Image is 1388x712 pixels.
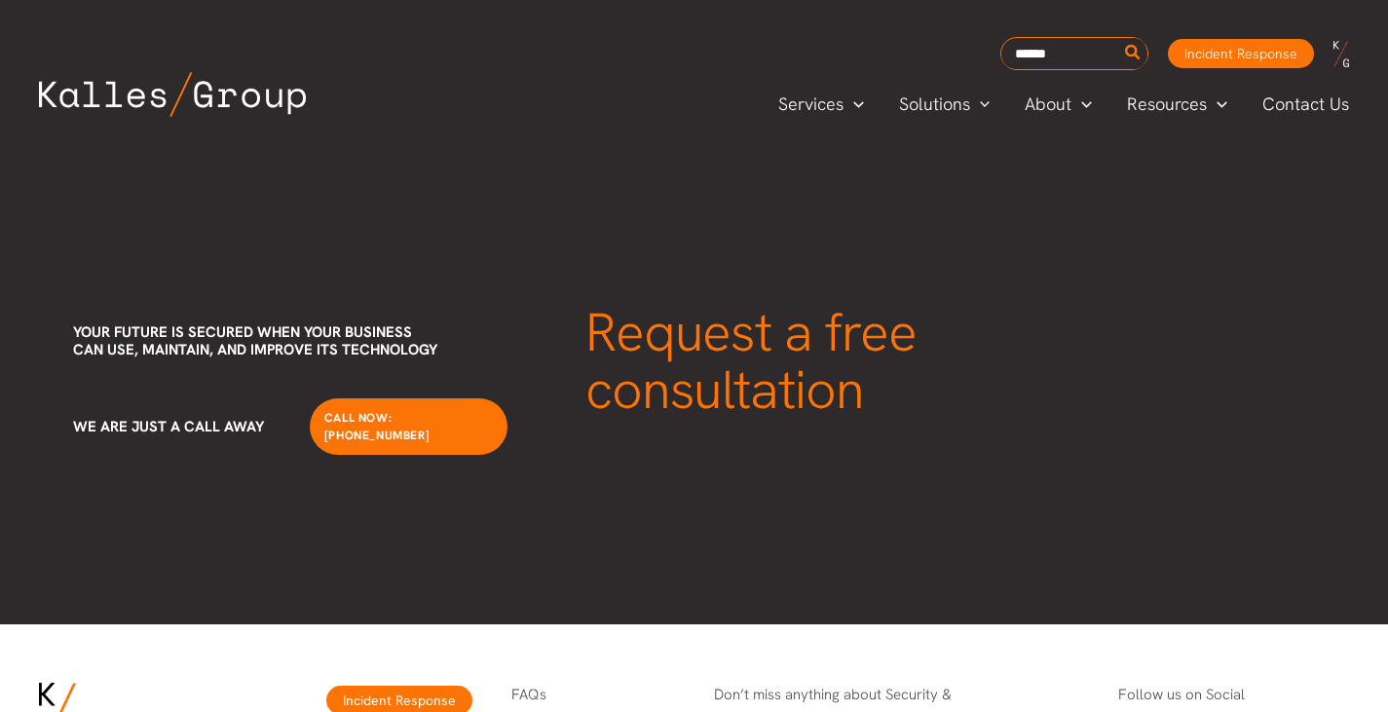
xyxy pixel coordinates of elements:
[761,90,882,119] a: ServicesMenu Toggle
[1109,90,1245,119] a: ResourcesMenu Toggle
[324,410,430,443] span: Call Now: [PHONE_NUMBER]
[1127,90,1207,119] span: Resources
[1245,90,1369,119] a: Contact Us
[511,685,546,704] a: FAQs
[1168,39,1314,68] a: Incident Response
[1118,683,1349,708] p: Follow us on Social
[73,417,264,436] span: We are just a call away
[970,90,991,119] span: Menu Toggle
[761,88,1369,120] nav: Primary Site Navigation
[778,90,844,119] span: Services
[899,90,970,119] span: Solutions
[39,72,306,117] img: Kalles Group
[1207,90,1227,119] span: Menu Toggle
[1071,90,1092,119] span: Menu Toggle
[882,90,1008,119] a: SolutionsMenu Toggle
[1262,90,1349,119] span: Contact Us
[73,322,437,360] span: Your future is secured when your business can use, maintain, and improve its technology
[1121,38,1145,69] button: Search
[1025,90,1071,119] span: About
[844,90,864,119] span: Menu Toggle
[585,297,917,426] span: Request a free consultation
[1007,90,1109,119] a: AboutMenu Toggle
[310,398,507,455] a: Call Now: [PHONE_NUMBER]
